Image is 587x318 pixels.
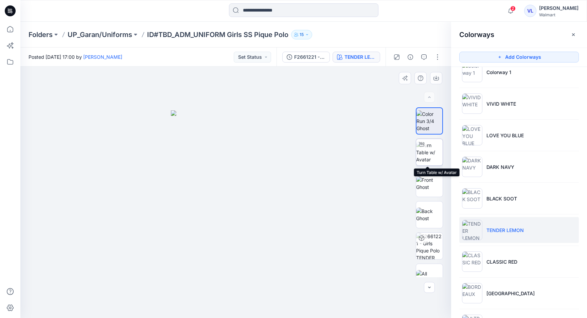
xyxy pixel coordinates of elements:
div: Walmart [539,12,579,17]
div: [PERSON_NAME] [539,4,579,12]
button: 15 [291,30,312,39]
p: BLACK SOOT [486,195,517,202]
img: DARK NAVY [462,157,482,177]
img: eyJhbGciOiJIUzI1NiIsImtpZCI6IjAiLCJzbHQiOiJzZXMiLCJ0eXAiOiJKV1QifQ.eyJkYXRhIjp7InR5cGUiOiJzdG9yYW... [171,110,301,318]
p: LOVE YOU BLUE [486,132,524,139]
img: LOVE YOU BLUE [462,125,482,145]
img: TENDER LEMON [462,220,482,240]
button: TENDER LEMON [333,52,380,63]
img: Colorway 1 [462,62,482,82]
img: BLACK SOOT [462,188,482,209]
img: Back Ghost [416,208,443,222]
p: ID#TBD_ADM_UNIFORM Girls SS Pique Polo [147,30,288,39]
img: VIVID WHITE [462,93,482,114]
img: Color Run 3/4 Ghost [416,110,442,132]
p: 15 [300,31,304,38]
p: DARK NAVY [486,163,514,171]
a: Folders [29,30,53,39]
a: [PERSON_NAME] [83,54,122,60]
h2: Colorways [459,31,494,39]
p: [GEOGRAPHIC_DATA] [486,290,535,297]
button: F2661221 - Girls Pique Polo [282,52,330,63]
img: BORDEAUX [462,283,482,303]
div: F2661221 - Girls Pique Polo [294,53,325,61]
p: VIVID WHITE [486,100,516,107]
p: Colorway 1 [486,69,511,76]
img: Front Ghost [416,176,443,191]
button: Details [405,52,416,63]
span: 2 [510,6,516,11]
div: VL [524,5,536,17]
div: TENDER LEMON [344,53,376,61]
button: Add Colorways [459,52,579,63]
p: CLASSIC RED [486,258,517,265]
img: F2661221 - Girls Pique Polo TENDER LEMON [416,233,443,259]
span: Posted [DATE] 17:00 by [29,53,122,60]
img: CLASSIC RED [462,251,482,272]
img: All colorways [416,270,443,284]
img: Turn Table w/ Avatar [416,142,443,163]
a: UP_Garan/Uniforms [68,30,132,39]
p: TENDER LEMON [486,227,524,234]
